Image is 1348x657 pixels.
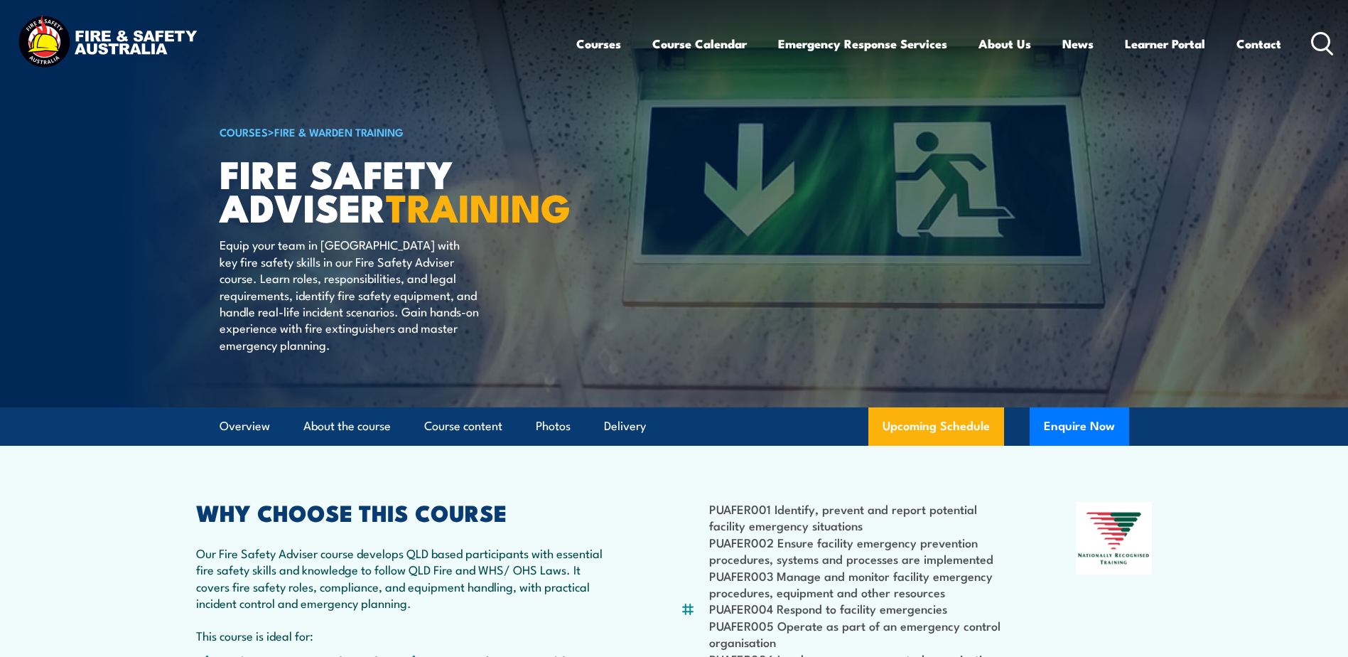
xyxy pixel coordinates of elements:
[220,236,479,353] p: Equip your team in [GEOGRAPHIC_DATA] with key fire safety skills in our Fire Safety Adviser cours...
[778,25,947,63] a: Emergency Response Services
[868,407,1004,446] a: Upcoming Schedule
[1030,407,1129,446] button: Enquire Now
[709,617,1007,651] li: PUAFER005 Operate as part of an emergency control organisation
[652,25,747,63] a: Course Calendar
[274,124,404,139] a: Fire & Warden Training
[576,25,621,63] a: Courses
[1062,25,1094,63] a: News
[303,407,391,445] a: About the course
[1125,25,1205,63] a: Learner Portal
[386,176,571,235] strong: TRAINING
[1236,25,1281,63] a: Contact
[220,123,571,140] h6: >
[196,627,611,643] p: This course is ideal for:
[196,545,611,611] p: Our Fire Safety Adviser course develops QLD based participants with essential fire safety skills ...
[709,567,1007,601] li: PUAFER003 Manage and monitor facility emergency procedures, equipment and other resources
[424,407,502,445] a: Course content
[196,502,611,522] h2: WHY CHOOSE THIS COURSE
[536,407,571,445] a: Photos
[978,25,1031,63] a: About Us
[220,124,268,139] a: COURSES
[220,156,571,223] h1: FIRE SAFETY ADVISER
[709,501,1007,534] li: PUAFER001 Identify, prevent and report potential facility emergency situations
[709,534,1007,567] li: PUAFER002 Ensure facility emergency prevention procedures, systems and processes are implemented
[1076,502,1153,575] img: Nationally Recognised Training logo.
[220,407,270,445] a: Overview
[709,600,1007,616] li: PUAFER004 Respond to facility emergencies
[604,407,646,445] a: Delivery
